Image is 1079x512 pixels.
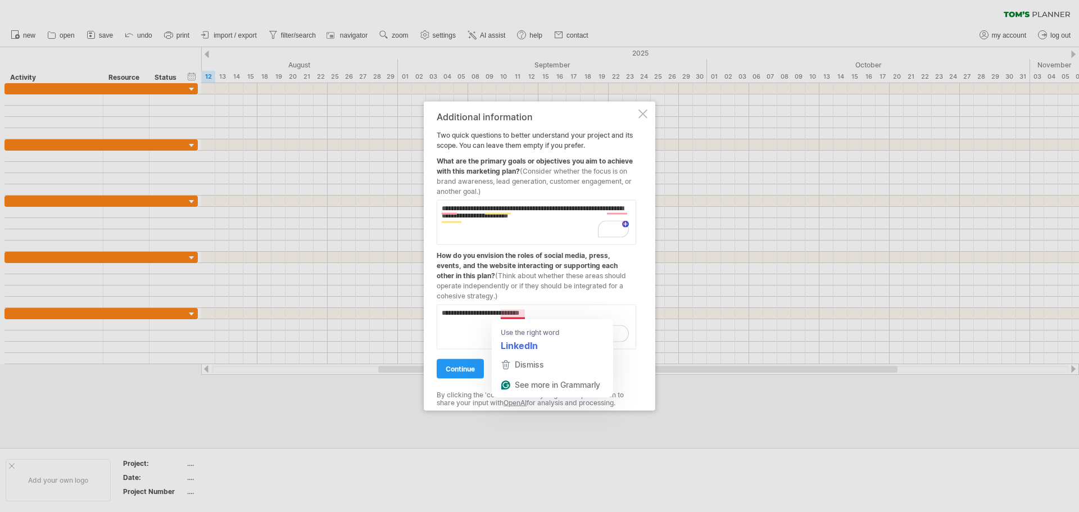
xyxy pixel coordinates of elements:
[437,304,636,349] textarea: To enrich screen reader interactions, please activate Accessibility in Grammarly extension settings
[504,398,527,407] a: OpenAI
[437,200,636,244] textarea: To enrich screen reader interactions, please activate Accessibility in Grammarly extension settings
[437,359,484,378] a: continue
[437,391,636,407] div: By clicking the 'continue' button you grant us permission to share your input with for analysis a...
[437,271,626,300] span: (Think about whether these areas should operate independently or if they should be integrated for...
[437,244,636,301] div: How do you envision the roles of social media, press, events, and the website interacting or supp...
[437,166,632,195] span: (Consider whether the focus is on brand awareness, lead generation, customer engagement, or anoth...
[446,364,475,373] span: continue
[437,150,636,196] div: What are the primary goals or objectives you aim to achieve with this marketing plan?
[437,111,636,401] div: Two quick questions to better understand your project and its scope. You can leave them empty if ...
[437,111,636,121] div: Additional information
